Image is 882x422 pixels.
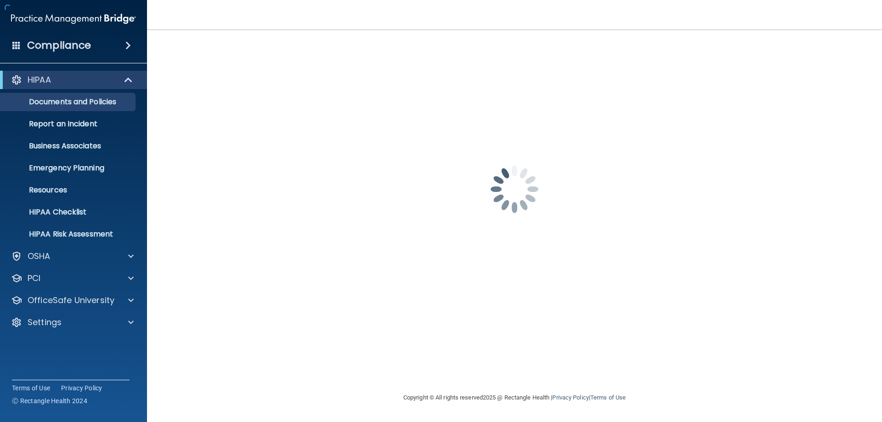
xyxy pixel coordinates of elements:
[11,295,134,306] a: OfficeSafe University
[28,295,114,306] p: OfficeSafe University
[27,39,91,52] h4: Compliance
[6,186,131,195] p: Resources
[6,97,131,107] p: Documents and Policies
[28,317,62,328] p: Settings
[11,74,133,85] a: HIPAA
[590,394,626,401] a: Terms of Use
[11,273,134,284] a: PCI
[28,251,51,262] p: OSHA
[11,251,134,262] a: OSHA
[469,143,560,235] img: spinner.e123f6fc.gif
[11,10,136,28] img: PMB logo
[12,396,87,405] span: Ⓒ Rectangle Health 2024
[347,383,682,412] div: Copyright © All rights reserved 2025 @ Rectangle Health | |
[61,383,102,393] a: Privacy Policy
[6,119,131,129] p: Report an Incident
[28,74,51,85] p: HIPAA
[552,394,588,401] a: Privacy Policy
[12,383,50,393] a: Terms of Use
[11,317,134,328] a: Settings
[6,163,131,173] p: Emergency Planning
[28,273,40,284] p: PCI
[6,230,131,239] p: HIPAA Risk Assessment
[6,208,131,217] p: HIPAA Checklist
[6,141,131,151] p: Business Associates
